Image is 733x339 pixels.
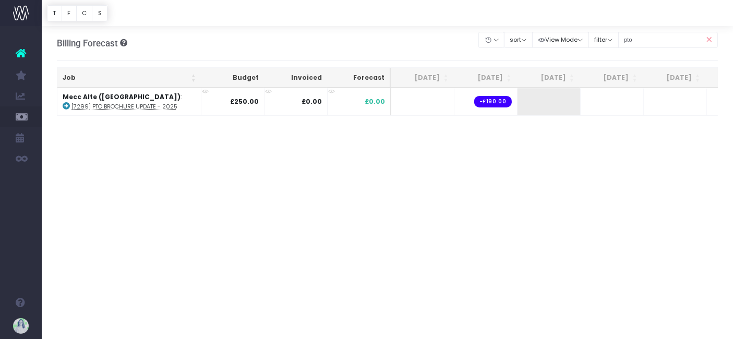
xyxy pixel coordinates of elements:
[13,318,29,334] img: images/default_profile_image.png
[618,32,718,48] input: Search...
[92,5,107,21] button: S
[642,68,705,88] th: Nov 25: activate to sort column ascending
[47,5,62,21] button: T
[302,97,322,106] strong: £0.00
[588,32,619,48] button: filter
[327,68,391,88] th: Forecast
[47,5,107,21] div: Vertical button group
[504,32,533,48] button: sort
[230,97,259,106] strong: £250.00
[391,68,454,88] th: Jul 25: activate to sort column ascending
[57,38,118,49] span: Billing Forecast
[71,103,177,111] abbr: [7299] PTO Brochure Update - 2025
[62,5,77,21] button: F
[76,5,93,21] button: C
[201,68,265,88] th: Budget
[264,68,327,88] th: Invoiced
[57,88,201,115] td: :
[474,96,512,107] span: Streamtime order: 991 – Digital Wordcrafts Ltd
[532,32,589,48] button: View Mode
[57,68,201,88] th: Job: activate to sort column ascending
[453,68,516,88] th: Aug 25: activate to sort column ascending
[516,68,580,88] th: Sep 25: activate to sort column ascending
[365,97,385,106] span: £0.00
[63,92,181,101] strong: Mecc Alte ([GEOGRAPHIC_DATA])
[580,68,643,88] th: Oct 25: activate to sort column ascending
